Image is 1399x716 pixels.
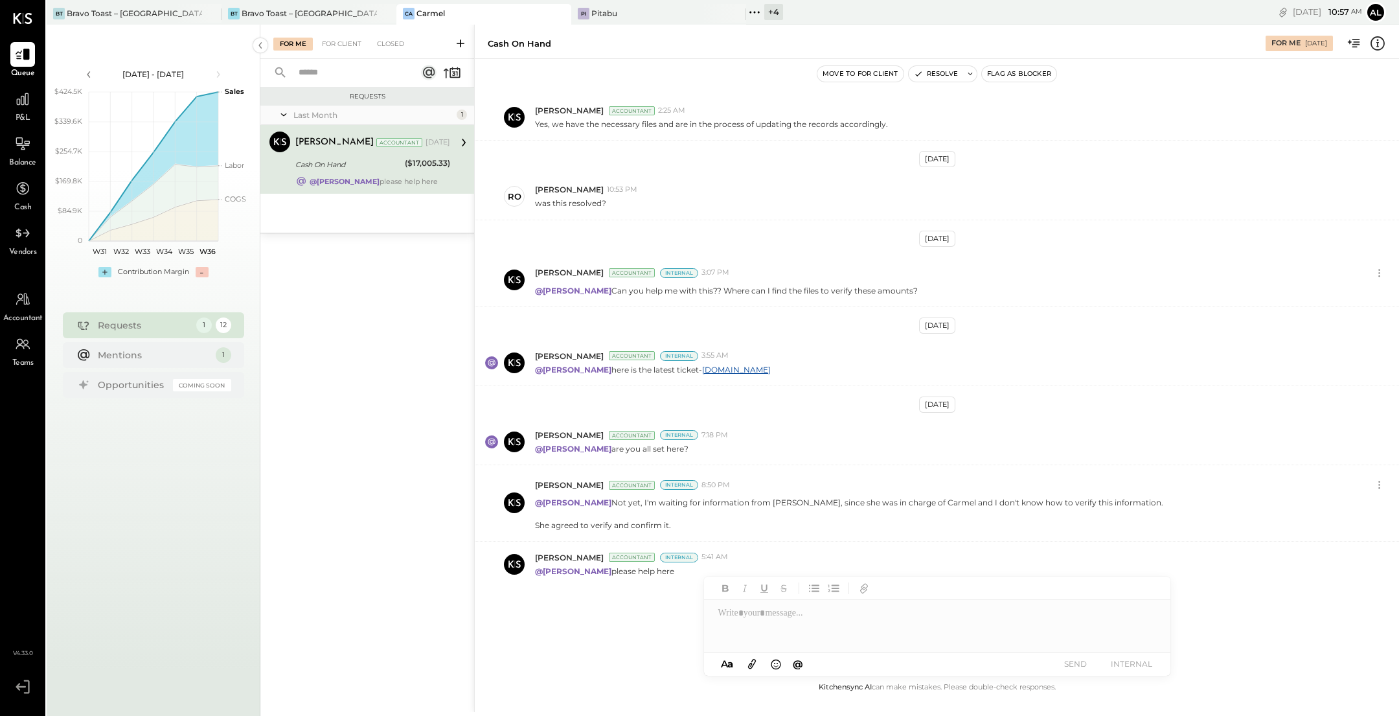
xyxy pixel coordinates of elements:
[535,119,888,130] p: Yes, we have the necessary files and are in the process of updating the records accordingly.
[1,332,45,369] a: Teams
[607,185,637,195] span: 10:53 PM
[98,349,209,362] div: Mentions
[403,8,415,19] div: Ca
[535,479,604,491] span: [PERSON_NAME]
[535,286,611,295] strong: @[PERSON_NAME]
[919,231,955,247] div: [DATE]
[55,176,82,185] text: $169.8K
[789,656,807,672] button: @
[535,198,606,209] p: was this resolved?
[535,498,611,507] strong: @[PERSON_NAME]
[535,566,674,577] p: please help here
[295,158,401,171] div: Cash On Hand
[702,365,771,375] a: [DOMAIN_NAME]
[53,8,65,19] div: BT
[764,4,783,20] div: + 4
[609,268,655,277] div: Accountant
[1,221,45,259] a: Vendors
[701,552,728,562] span: 5:41 AM
[199,247,215,256] text: W36
[535,497,1163,530] p: Not yet, I'm waiting for information from [PERSON_NAME], since she was in charge of Carmel and I ...
[416,8,445,19] div: Carmel
[535,365,611,375] strong: @[PERSON_NAME]
[919,318,955,334] div: [DATE]
[54,117,82,126] text: $339.6K
[1,132,45,169] a: Balance
[660,268,698,278] div: Internal
[658,106,685,116] span: 2:25 AM
[1,87,45,124] a: P&L
[310,177,380,186] strong: @[PERSON_NAME]
[156,247,173,256] text: W34
[196,318,212,333] div: 1
[609,351,655,360] div: Accountant
[3,313,43,325] span: Accountant
[267,92,468,101] div: Requests
[173,379,231,391] div: Coming Soon
[98,319,190,332] div: Requests
[295,136,374,149] div: [PERSON_NAME]
[717,657,738,671] button: Aa
[1,176,45,214] a: Cash
[225,194,246,203] text: COGS
[488,38,551,50] div: Cash On Hand
[54,87,82,96] text: $424.5K
[660,351,698,361] div: Internal
[660,553,698,562] div: Internal
[591,8,617,19] div: Pitabu
[196,267,209,277] div: -
[535,443,688,454] p: are you all set here?
[1365,2,1386,23] button: Al
[717,580,734,597] button: Bold
[113,247,129,256] text: W32
[1050,655,1102,673] button: SEND
[660,480,698,490] div: Internal
[273,38,313,51] div: For Me
[793,658,803,670] span: @
[370,38,411,51] div: Closed
[1305,39,1327,48] div: [DATE]
[9,157,36,169] span: Balance
[242,8,377,19] div: Bravo Toast – [GEOGRAPHIC_DATA]
[58,206,82,215] text: $84.9K
[701,351,729,361] span: 3:55 AM
[228,8,240,19] div: BT
[535,430,604,441] span: [PERSON_NAME]
[535,364,771,375] p: here is the latest ticket-
[535,105,604,116] span: [PERSON_NAME]
[78,236,82,245] text: 0
[701,430,728,441] span: 7:18 PM
[118,267,189,277] div: Contribution Margin
[98,378,166,391] div: Opportunities
[982,66,1056,82] button: Flag as Blocker
[660,430,698,440] div: Internal
[16,113,30,124] span: P&L
[825,580,842,597] button: Ordered List
[535,184,604,195] span: [PERSON_NAME]
[535,351,604,362] span: [PERSON_NAME]
[919,397,955,413] div: [DATE]
[508,191,521,203] div: ro
[909,66,963,82] button: Resolve
[405,157,450,170] div: ($17,005.33)
[609,106,655,115] div: Accountant
[12,358,34,369] span: Teams
[376,138,422,147] div: Accountant
[856,580,872,597] button: Add URL
[1,287,45,325] a: Accountant
[727,658,733,670] span: a
[535,566,611,576] strong: @[PERSON_NAME]
[98,267,111,277] div: +
[1277,5,1290,19] div: copy link
[736,580,753,597] button: Italic
[701,480,730,491] span: 8:50 PM
[9,247,37,259] span: Vendors
[609,553,655,562] div: Accountant
[1106,655,1157,673] button: INTERNAL
[14,202,31,214] span: Cash
[1,42,45,80] a: Queue
[535,285,918,296] p: Can you help me with this?? Where can I find the files to verify these amounts?
[426,137,450,148] div: [DATE]
[315,38,368,51] div: For Client
[98,69,209,80] div: [DATE] - [DATE]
